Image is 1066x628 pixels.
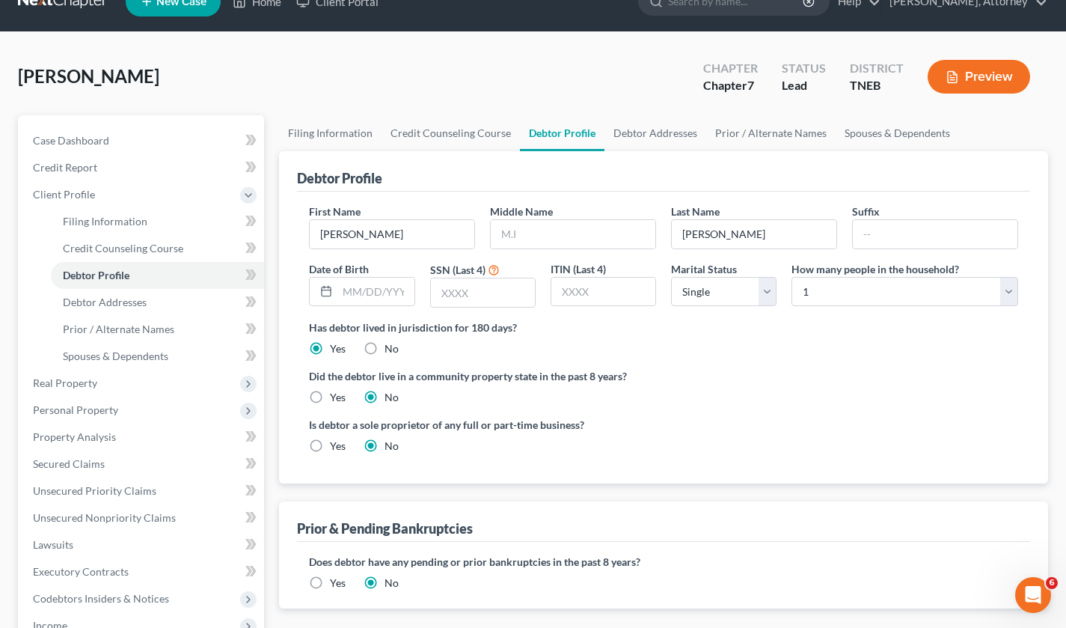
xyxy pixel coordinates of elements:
input: MM/DD/YYYY [337,278,414,306]
iframe: Intercom live chat [1015,577,1051,613]
span: Lawsuits [33,538,73,551]
input: -- [853,220,1017,249]
span: 6 [1046,577,1058,589]
a: Property Analysis [21,424,264,451]
a: Case Dashboard [21,127,264,154]
a: Unsecured Priority Claims [21,478,264,504]
span: Property Analysis [33,430,116,443]
button: Preview [928,60,1030,94]
input: M.I [491,220,655,249]
span: Personal Property [33,403,118,416]
div: Debtor Profile [297,169,382,187]
span: Codebtors Insiders & Notices [33,592,169,605]
a: Prior / Alternate Names [51,316,264,343]
span: Real Property [33,377,97,389]
span: [PERSON_NAME] [18,65,159,87]
span: Debtor Addresses [63,296,147,308]
div: Status [782,60,826,77]
div: Chapter [703,60,758,77]
span: 7 [747,78,754,92]
span: Secured Claims [33,457,105,470]
a: Debtor Profile [520,115,604,151]
div: District [850,60,904,77]
div: Lead [782,77,826,94]
div: Chapter [703,77,758,94]
a: Unsecured Nonpriority Claims [21,504,264,531]
span: Credit Counseling Course [63,242,183,254]
a: Lawsuits [21,531,264,558]
a: Debtor Profile [51,262,264,289]
label: Yes [330,390,346,405]
label: No [385,390,399,405]
a: Debtor Addresses [51,289,264,316]
label: Does debtor have any pending or prior bankruptcies in the past 8 years? [309,554,1018,570]
a: Spouses & Dependents [51,343,264,370]
div: TNEB [850,77,904,94]
label: Suffix [852,204,880,219]
label: ITIN (Last 4) [551,261,606,277]
label: Date of Birth [309,261,369,277]
label: No [385,439,399,454]
span: Unsecured Priority Claims [33,484,156,497]
a: Secured Claims [21,451,264,478]
label: Yes [330,341,346,356]
span: Executory Contracts [33,565,129,578]
span: Prior / Alternate Names [63,323,174,335]
span: Credit Report [33,161,97,174]
a: Debtor Addresses [604,115,706,151]
label: Did the debtor live in a community property state in the past 8 years? [309,368,1018,384]
a: Spouses & Dependents [836,115,959,151]
label: First Name [309,204,361,219]
span: Filing Information [63,215,147,228]
input: XXXX [551,278,655,306]
a: Filing Information [279,115,382,151]
div: Prior & Pending Bankruptcies [297,519,473,537]
label: No [385,576,399,591]
label: SSN (Last 4) [430,262,485,278]
span: Unsecured Nonpriority Claims [33,511,176,524]
label: How many people in the household? [791,261,959,277]
span: Case Dashboard [33,134,109,147]
label: Is debtor a sole proprietor of any full or part-time business? [309,417,656,433]
label: Has debtor lived in jurisdiction for 180 days? [309,320,1018,335]
span: Spouses & Dependents [63,350,168,362]
a: Credit Counseling Course [51,235,264,262]
span: Client Profile [33,188,95,201]
input: XXXX [431,278,535,307]
label: No [385,341,399,356]
span: Debtor Profile [63,269,129,281]
label: Marital Status [671,261,737,277]
label: Last Name [671,204,720,219]
input: -- [310,220,474,249]
a: Credit Report [21,154,264,181]
label: Yes [330,439,346,454]
a: Prior / Alternate Names [706,115,836,151]
a: Executory Contracts [21,558,264,585]
a: Credit Counseling Course [382,115,520,151]
a: Filing Information [51,208,264,235]
label: Yes [330,576,346,591]
label: Middle Name [490,204,553,219]
input: -- [672,220,836,249]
